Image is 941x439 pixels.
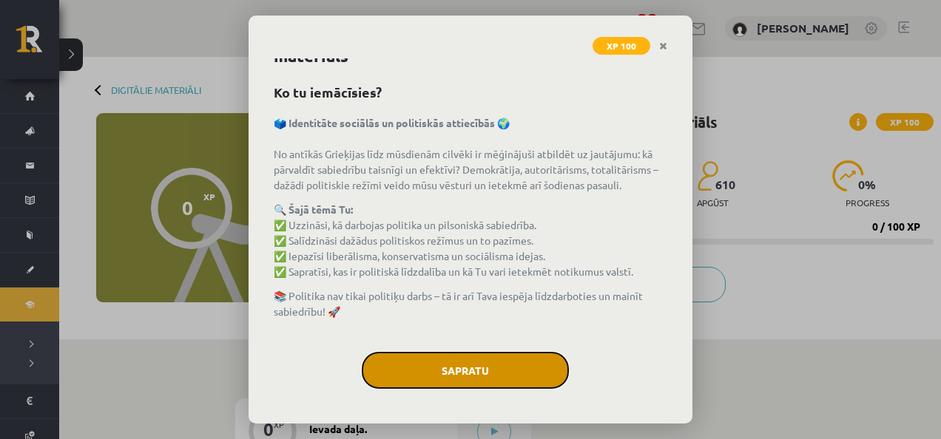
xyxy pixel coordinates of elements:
p: 📚 Politika nav tikai politiķu darbs – tā ir arī Tava iespēja līdzdarboties un mainīt sabiedrību! 🚀 [274,288,667,319]
span: XP 100 [593,37,650,55]
button: Sapratu [362,352,569,389]
strong: 🗳️ Identitāte sociālās un politiskās attiecībās 🌍 [274,116,510,129]
h2: Ko tu iemācīsies? [274,82,667,102]
p: No antīkās Grieķijas līdz mūsdienām cilvēki ir mēģinājuši atbildēt uz jautājumu: kā pārvaldīt sab... [274,115,667,193]
p: ✅ Uzzināsi, kā darbojas politika un pilsoniskā sabiedrība. ✅ Salīdzināsi dažādus politiskos režīm... [274,202,667,279]
a: Close [650,32,676,61]
strong: 🔍 Šajā tēmā Tu: [274,203,353,216]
